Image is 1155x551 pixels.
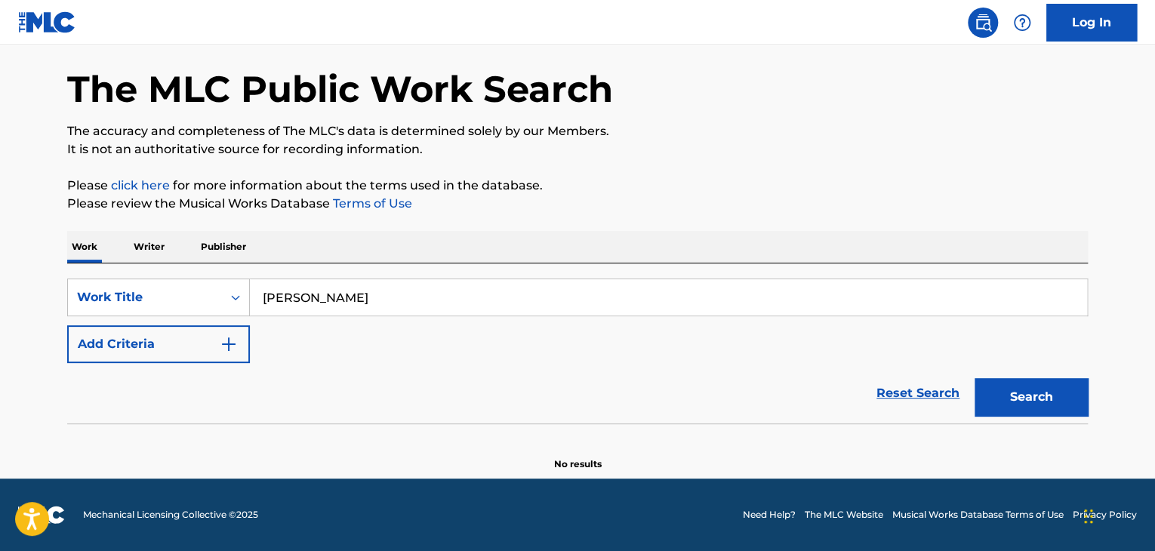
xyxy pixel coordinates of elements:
p: Work [67,231,102,263]
a: Reset Search [869,377,967,410]
a: Log In [1046,4,1137,42]
p: Publisher [196,231,251,263]
a: Need Help? [743,508,796,522]
p: The accuracy and completeness of The MLC's data is determined solely by our Members. [67,122,1088,140]
span: Mechanical Licensing Collective © 2025 [83,508,258,522]
a: Terms of Use [330,196,412,211]
p: No results [554,439,602,471]
img: 9d2ae6d4665cec9f34b9.svg [220,335,238,353]
button: Search [975,378,1088,416]
a: The MLC Website [805,508,883,522]
div: Work Title [77,288,213,306]
a: click here [111,178,170,192]
h1: The MLC Public Work Search [67,66,613,112]
iframe: Chat Widget [1080,479,1155,551]
p: Writer [129,231,169,263]
img: logo [18,506,65,524]
a: Privacy Policy [1073,508,1137,522]
p: It is not an authoritative source for recording information. [67,140,1088,159]
form: Search Form [67,279,1088,423]
img: MLC Logo [18,11,76,33]
button: Add Criteria [67,325,250,363]
a: Public Search [968,8,998,38]
p: Please review the Musical Works Database [67,195,1088,213]
a: Musical Works Database Terms of Use [892,508,1064,522]
img: search [974,14,992,32]
div: Help [1007,8,1037,38]
p: Please for more information about the terms used in the database. [67,177,1088,195]
img: help [1013,14,1031,32]
div: Drag [1084,494,1093,539]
